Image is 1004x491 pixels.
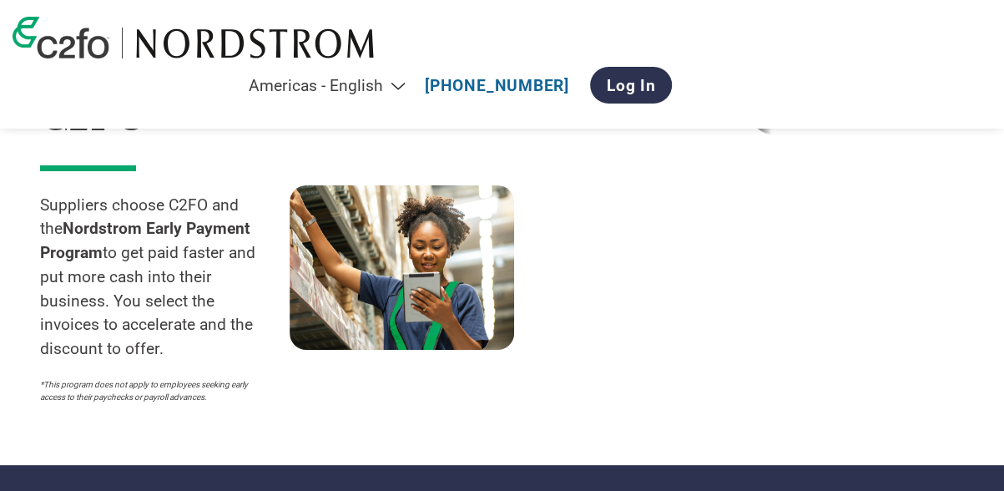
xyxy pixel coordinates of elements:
[40,194,290,362] p: Suppliers choose C2FO and the to get paid faster and put more cash into their business. You selec...
[290,185,514,350] img: supply chain worker
[40,378,273,403] p: *This program does not apply to employees seeking early access to their paychecks or payroll adva...
[40,219,250,262] strong: Nordstrom Early Payment Program
[425,76,569,95] a: [PHONE_NUMBER]
[135,28,375,58] img: Nordstrom
[590,67,673,104] a: Log In
[13,17,109,58] img: c2fo logo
